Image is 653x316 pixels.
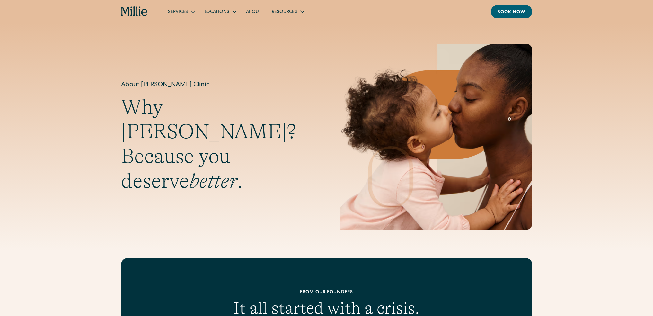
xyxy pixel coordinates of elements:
[199,6,241,17] div: Locations
[491,5,532,18] a: Book now
[168,9,188,15] div: Services
[162,289,491,296] div: From our founders
[272,9,297,15] div: Resources
[189,169,237,193] em: better
[340,44,532,230] img: Mother and baby sharing a kiss, highlighting the emotional bond and nurturing care at the heart o...
[163,6,199,17] div: Services
[205,9,229,15] div: Locations
[497,9,526,16] div: Book now
[241,6,267,17] a: About
[121,80,314,90] h1: About [PERSON_NAME] Clinic
[121,95,314,194] h2: Why [PERSON_NAME]? Because you deserve .
[267,6,309,17] div: Resources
